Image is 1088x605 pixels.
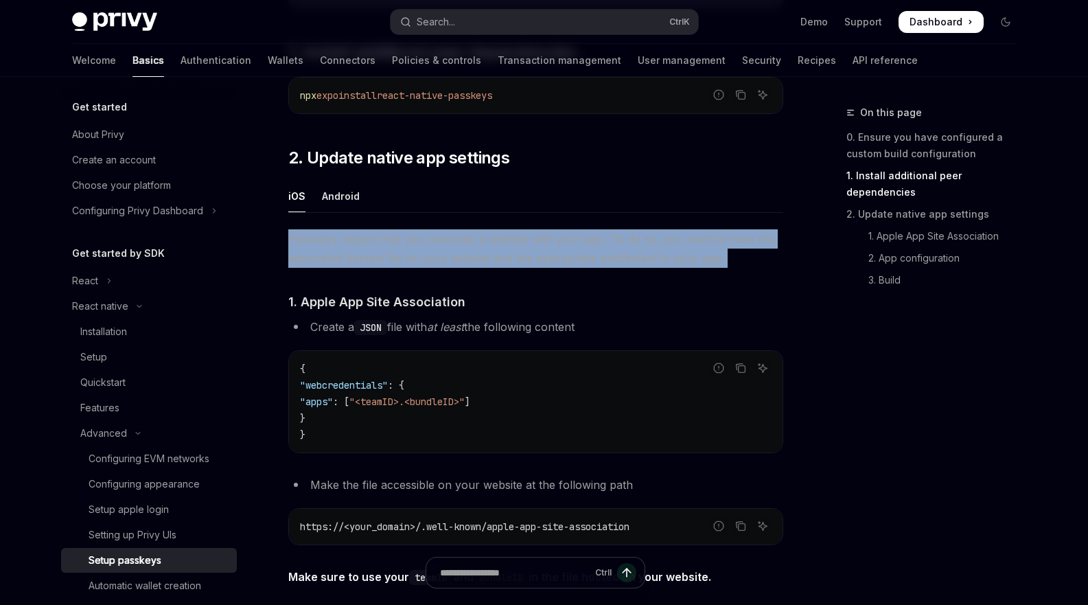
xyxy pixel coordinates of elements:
[300,379,388,391] span: "webcredentials"
[300,412,305,424] span: }
[61,497,237,522] a: Setup apple login
[61,148,237,172] a: Create an account
[61,173,237,198] a: Choose your platform
[300,363,305,375] span: {
[61,523,237,547] a: Setting up Privy UIs
[333,396,349,408] span: : [
[300,89,316,102] span: npx
[72,273,98,289] div: React
[754,359,772,377] button: Ask AI
[710,86,728,104] button: Report incorrect code
[72,152,156,168] div: Create an account
[89,552,161,569] div: Setup passkeys
[61,370,237,395] a: Quickstart
[388,379,404,391] span: : {
[61,319,237,344] a: Installation
[338,89,377,102] span: install
[669,16,690,27] span: Ctrl K
[846,165,1028,203] a: 1. Install additional peer dependencies
[800,15,828,29] a: Demo
[61,573,237,598] a: Automatic wallet creation
[80,374,126,391] div: Quickstart
[392,44,481,77] a: Policies & controls
[288,293,465,311] span: 1. Apple App Site Association
[268,44,303,77] a: Wallets
[72,99,127,115] h5: Get started
[910,15,962,29] span: Dashboard
[72,298,128,315] div: React native
[61,548,237,573] a: Setup passkeys
[754,517,772,535] button: Ask AI
[89,578,201,594] div: Automatic wallet creation
[80,400,119,416] div: Features
[61,421,237,446] button: Toggle Advanced section
[89,450,209,467] div: Configuring EVM networks
[300,521,629,533] span: https://<your_domain>/.well-known/apple-app-site-association
[322,180,360,212] div: Android
[72,12,157,32] img: dark logo
[710,359,728,377] button: Report incorrect code
[846,247,1028,269] a: 2. App configuration
[61,472,237,496] a: Configuring appearance
[89,501,169,518] div: Setup apple login
[80,349,107,365] div: Setup
[288,317,783,336] li: Create a file with the following content
[61,269,237,293] button: Toggle React section
[846,203,1028,225] a: 2. Update native app settings
[846,126,1028,165] a: 0. Ensure you have configured a custom build configuration
[754,86,772,104] button: Ask AI
[354,320,387,335] code: JSON
[61,122,237,147] a: About Privy
[61,345,237,369] a: Setup
[72,177,171,194] div: Choose your platform
[181,44,251,77] a: Authentication
[61,198,237,223] button: Toggle Configuring Privy Dashboard section
[732,86,750,104] button: Copy the contents from the code block
[61,294,237,319] button: Toggle React native section
[377,89,492,102] span: react-native-passkeys
[288,229,783,268] span: Passkeys require that you associate a website with your app. To do so, you need to have the assoc...
[440,558,590,588] input: Ask a question...
[617,563,636,582] button: Send message
[732,517,750,535] button: Copy the contents from the code block
[846,225,1028,247] a: 1. Apple App Site Association
[853,44,918,77] a: API reference
[72,245,165,262] h5: Get started by SDK
[391,10,698,34] button: Open search
[710,517,728,535] button: Report incorrect code
[72,44,116,77] a: Welcome
[300,429,305,441] span: }
[80,425,127,442] div: Advanced
[742,44,781,77] a: Security
[427,320,464,334] em: at least
[417,14,455,30] div: Search...
[288,180,305,212] div: iOS
[320,44,375,77] a: Connectors
[638,44,726,77] a: User management
[80,323,127,340] div: Installation
[61,396,237,420] a: Features
[798,44,836,77] a: Recipes
[89,476,200,492] div: Configuring appearance
[732,359,750,377] button: Copy the contents from the code block
[465,396,470,408] span: ]
[844,15,882,29] a: Support
[300,396,333,408] span: "apps"
[316,89,338,102] span: expo
[899,11,984,33] a: Dashboard
[72,203,203,219] div: Configuring Privy Dashboard
[89,527,176,543] div: Setting up Privy UIs
[288,147,510,169] span: 2. Update native app settings
[860,104,922,121] span: On this page
[846,269,1028,291] a: 3. Build
[498,44,621,77] a: Transaction management
[132,44,164,77] a: Basics
[349,396,465,408] span: "<teamID>.<bundleID>"
[995,11,1017,33] button: Toggle dark mode
[288,475,783,494] li: Make the file accessible on your website at the following path
[72,126,124,143] div: About Privy
[61,446,237,471] a: Configuring EVM networks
